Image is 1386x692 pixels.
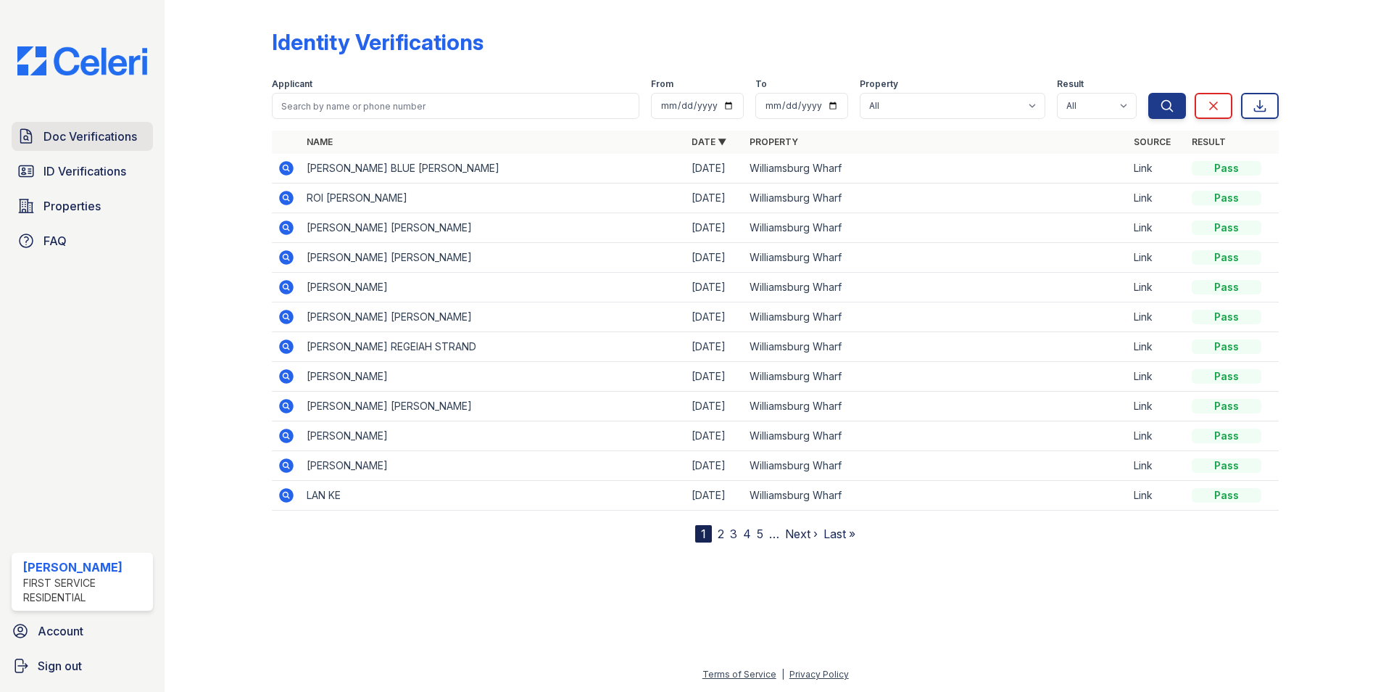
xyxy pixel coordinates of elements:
[301,421,686,451] td: [PERSON_NAME]
[12,122,153,151] a: Doc Verifications
[769,525,779,543] span: …
[301,332,686,362] td: [PERSON_NAME] REGEIAH STRAND
[43,232,67,250] span: FAQ
[1192,339,1261,354] div: Pass
[301,184,686,213] td: ROI [PERSON_NAME]
[695,525,712,543] div: 1
[744,243,1129,273] td: Williamsburg Wharf
[686,332,744,362] td: [DATE]
[755,78,767,90] label: To
[1128,213,1186,243] td: Link
[1192,488,1261,503] div: Pass
[823,527,855,541] a: Last »
[744,421,1129,451] td: Williamsburg Wharf
[6,617,159,646] a: Account
[686,213,744,243] td: [DATE]
[301,481,686,511] td: LAN KE
[301,451,686,481] td: [PERSON_NAME]
[1192,280,1261,294] div: Pass
[1128,392,1186,421] td: Link
[744,362,1129,392] td: Williamsburg Wharf
[686,451,744,481] td: [DATE]
[1128,243,1186,273] td: Link
[1128,421,1186,451] td: Link
[744,332,1129,362] td: Williamsburg Wharf
[757,527,763,541] a: 5
[686,392,744,421] td: [DATE]
[6,46,159,75] img: CE_Logo_Blue-a8612792a0a2168367f1c8372b55b34899dd931a85d93a1a3d3e32e68fde9ad4.png
[686,154,744,184] td: [DATE]
[1192,458,1261,473] div: Pass
[744,302,1129,332] td: Williamsburg Wharf
[743,527,751,541] a: 4
[1192,310,1261,324] div: Pass
[730,527,737,541] a: 3
[43,162,126,180] span: ID Verifications
[1192,250,1261,265] div: Pass
[43,197,101,215] span: Properties
[272,78,312,90] label: Applicant
[686,362,744,392] td: [DATE]
[1128,154,1186,184] td: Link
[272,93,639,119] input: Search by name or phone number
[1192,161,1261,176] div: Pass
[1128,362,1186,392] td: Link
[744,481,1129,511] td: Williamsburg Wharf
[301,302,686,332] td: [PERSON_NAME] [PERSON_NAME]
[686,481,744,511] td: [DATE]
[307,136,333,147] a: Name
[744,451,1129,481] td: Williamsburg Wharf
[301,243,686,273] td: [PERSON_NAME] [PERSON_NAME]
[789,669,849,680] a: Privacy Policy
[38,622,83,640] span: Account
[744,184,1129,213] td: Williamsburg Wharf
[744,154,1129,184] td: Williamsburg Wharf
[686,421,744,451] td: [DATE]
[744,273,1129,302] td: Williamsburg Wharf
[23,576,147,605] div: First Service Residential
[744,392,1129,421] td: Williamsburg Wharf
[744,213,1129,243] td: Williamsburg Wharf
[1057,78,1084,90] label: Result
[781,669,784,680] div: |
[1128,184,1186,213] td: Link
[692,136,726,147] a: Date ▼
[1192,399,1261,413] div: Pass
[301,154,686,184] td: [PERSON_NAME] BLUE [PERSON_NAME]
[1128,332,1186,362] td: Link
[785,527,818,541] a: Next ›
[1192,136,1226,147] a: Result
[860,78,898,90] label: Property
[12,157,153,186] a: ID Verifications
[43,128,137,145] span: Doc Verifications
[686,302,744,332] td: [DATE]
[38,657,82,675] span: Sign out
[6,651,159,680] a: Sign out
[1192,191,1261,205] div: Pass
[651,78,673,90] label: From
[1128,273,1186,302] td: Link
[301,273,686,302] td: [PERSON_NAME]
[301,213,686,243] td: [PERSON_NAME] [PERSON_NAME]
[1128,481,1186,511] td: Link
[1192,369,1261,384] div: Pass
[686,273,744,302] td: [DATE]
[686,243,744,273] td: [DATE]
[12,226,153,255] a: FAQ
[1134,136,1171,147] a: Source
[750,136,798,147] a: Property
[1192,429,1261,443] div: Pass
[702,669,776,680] a: Terms of Service
[12,191,153,221] a: Properties
[1192,221,1261,235] div: Pass
[272,29,484,55] div: Identity Verifications
[301,362,686,392] td: [PERSON_NAME]
[23,559,147,576] div: [PERSON_NAME]
[686,184,744,213] td: [DATE]
[1128,451,1186,481] td: Link
[301,392,686,421] td: [PERSON_NAME] [PERSON_NAME]
[718,527,724,541] a: 2
[1128,302,1186,332] td: Link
